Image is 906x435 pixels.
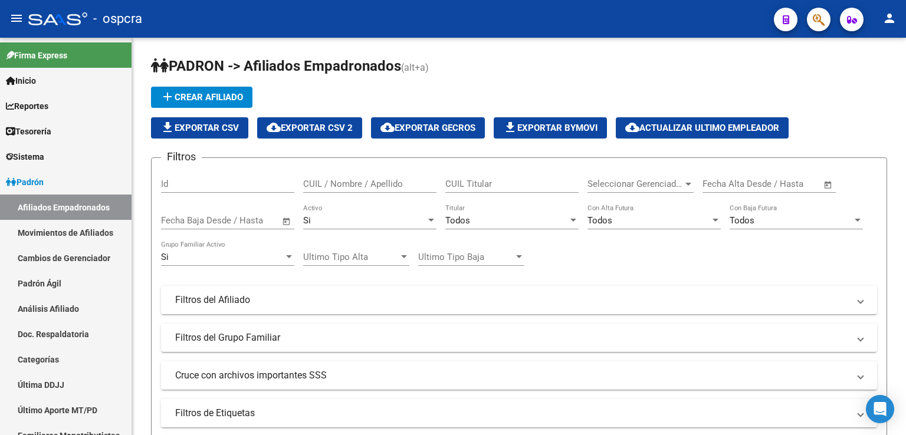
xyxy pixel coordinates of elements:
mat-panel-title: Cruce con archivos importantes SSS [175,369,849,382]
input: Fecha inicio [703,179,750,189]
button: Open calendar [280,215,294,228]
mat-icon: cloud_download [267,120,281,134]
button: Exportar Bymovi [494,117,607,139]
mat-icon: cloud_download [625,120,639,134]
span: Tesorería [6,125,51,138]
mat-icon: menu [9,11,24,25]
mat-panel-title: Filtros de Etiquetas [175,407,849,420]
span: Actualizar ultimo Empleador [625,123,779,133]
div: Open Intercom Messenger [866,395,894,423]
span: Seleccionar Gerenciador [587,179,683,189]
mat-expansion-panel-header: Cruce con archivos importantes SSS [161,361,877,390]
button: Crear Afiliado [151,87,252,108]
span: Si [303,215,311,226]
button: Actualizar ultimo Empleador [616,117,789,139]
input: Fecha inicio [161,215,209,226]
span: PADRON -> Afiliados Empadronados [151,58,401,74]
span: Firma Express [6,49,67,62]
span: Exportar CSV [160,123,239,133]
span: Reportes [6,100,48,113]
mat-icon: cloud_download [380,120,395,134]
mat-icon: add [160,90,175,104]
button: Exportar CSV 2 [257,117,362,139]
span: - ospcra [93,6,142,32]
span: Exportar CSV 2 [267,123,353,133]
mat-expansion-panel-header: Filtros de Etiquetas [161,399,877,427]
span: Todos [587,215,612,226]
span: Todos [445,215,470,226]
mat-panel-title: Filtros del Grupo Familiar [175,331,849,344]
mat-icon: file_download [160,120,175,134]
span: Exportar Bymovi [503,123,598,133]
span: Crear Afiliado [160,92,243,103]
span: Todos [730,215,754,226]
button: Exportar CSV [151,117,248,139]
mat-expansion-panel-header: Filtros del Grupo Familiar [161,324,877,352]
span: Sistema [6,150,44,163]
input: Fecha fin [219,215,277,226]
h3: Filtros [161,149,202,165]
input: Fecha fin [761,179,818,189]
mat-panel-title: Filtros del Afiliado [175,294,849,307]
mat-expansion-panel-header: Filtros del Afiliado [161,286,877,314]
span: Ultimo Tipo Baja [418,252,514,262]
span: Ultimo Tipo Alta [303,252,399,262]
mat-icon: person [882,11,897,25]
button: Exportar GECROS [371,117,485,139]
span: Inicio [6,74,36,87]
mat-icon: file_download [503,120,517,134]
button: Open calendar [822,178,835,192]
span: (alt+a) [401,62,429,73]
span: Exportar GECROS [380,123,475,133]
span: Padrón [6,176,44,189]
span: Si [161,252,169,262]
